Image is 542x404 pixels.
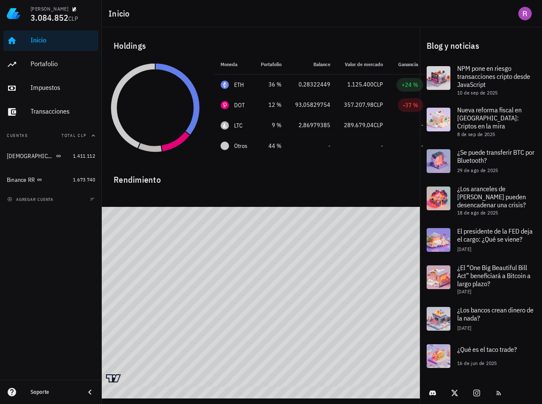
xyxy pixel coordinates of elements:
[457,263,531,288] span: ¿El “One Big Beautiful Bill Act” beneficiará a Bitcoin a largo plazo?
[457,360,497,366] span: 16 de jun de 2025
[106,374,121,382] a: Charting by TradingView
[234,81,244,89] div: ETH
[73,153,95,159] span: 1.411.112
[261,80,282,89] div: 36 %
[234,142,247,150] span: Otros
[457,64,530,89] span: NPM pone en riesgo transacciones cripto desde JavaScript
[221,121,229,130] div: LTC-icon
[7,7,20,20] img: LedgiFi
[457,325,471,331] span: [DATE]
[68,15,78,22] span: CLP
[61,133,87,138] span: Total CLP
[3,54,98,75] a: Portafolio
[3,102,98,122] a: Transacciones
[374,81,383,88] span: CLP
[457,345,517,354] span: ¿Qué es el taco trade?
[261,121,282,130] div: 9 %
[31,6,68,12] div: [PERSON_NAME]
[344,101,374,109] span: 357.207,98
[31,60,95,68] div: Portafolio
[457,167,498,173] span: 29 de ago de 2025
[457,288,471,295] span: [DATE]
[420,101,542,142] a: Nueva reforma fiscal en [GEOGRAPHIC_DATA]: Criptos en la mira 8 de sep de 2025
[420,142,542,180] a: ¿Se puede transferir BTC por Bluetooth? 29 de ago de 2025
[402,81,418,89] div: +24 %
[109,7,133,20] h1: Inicio
[31,389,78,396] div: Soporte
[457,148,534,164] span: ¿Se puede transferir BTC por Bluetooth?
[398,61,423,67] span: Ganancia
[107,32,415,59] div: Holdings
[214,54,254,75] th: Moneda
[31,84,95,92] div: Impuestos
[420,32,542,59] div: Blog y noticias
[3,170,98,190] a: Binance RR 1.673.740
[3,125,98,146] button: CuentasTotal CLP
[261,100,282,109] div: 12 %
[403,101,418,109] div: -37 %
[261,142,282,150] div: 44 %
[374,101,383,109] span: CLP
[3,31,98,51] a: Inicio
[457,306,534,322] span: ¿Los bancos crean dinero de la nada?
[234,101,245,109] div: DOT
[328,142,330,150] span: -
[221,101,229,109] div: DOT-icon
[337,54,390,75] th: Valor de mercado
[5,195,57,203] button: agregar cuenta
[31,107,95,115] div: Transacciones
[420,259,542,300] a: ¿El “One Big Beautiful Bill Act” beneficiará a Bitcoin a largo plazo? [DATE]
[3,78,98,98] a: Impuestos
[107,166,415,187] div: Rendimiento
[7,176,35,184] div: Binance RR
[347,81,374,88] span: 1.125.400
[457,209,498,216] span: 18 de ago de 2025
[374,121,383,129] span: CLP
[457,227,533,243] span: El presidente de la FED deja el cargo: ¿Qué se viene?
[9,197,53,202] span: agregar cuenta
[420,300,542,337] a: ¿Los bancos crean dinero de la nada? [DATE]
[381,142,383,150] span: -
[295,121,330,130] div: 2,86979385
[457,131,495,137] span: 8 de sep de 2025
[295,100,330,109] div: 93,05829754
[457,106,522,130] span: Nueva reforma fiscal en [GEOGRAPHIC_DATA]: Criptos en la mira
[420,180,542,221] a: ¿Los aranceles de [PERSON_NAME] pueden desencadenar una crisis? 18 de ago de 2025
[295,80,330,89] div: 0,28322449
[3,146,98,166] a: [DEMOGRAPHIC_DATA] RR 1.411.112
[73,176,95,183] span: 1.673.740
[31,12,68,23] span: 3.084.852
[420,221,542,259] a: El presidente de la FED deja el cargo: ¿Qué se viene? [DATE]
[420,59,542,101] a: NPM pone en riesgo transacciones cripto desde JavaScript 10 de sep de 2025
[221,81,229,89] div: ETH-icon
[420,337,542,375] a: ¿Qué es el taco trade? 16 de jun de 2025
[7,153,54,160] div: [DEMOGRAPHIC_DATA] RR
[254,54,288,75] th: Portafolio
[288,54,337,75] th: Balance
[457,246,471,252] span: [DATE]
[457,184,526,209] span: ¿Los aranceles de [PERSON_NAME] pueden desencadenar una crisis?
[457,89,498,96] span: 10 de sep de 2025
[344,121,374,129] span: 289.679,04
[234,121,243,130] div: LTC
[31,36,95,44] div: Inicio
[518,7,532,20] div: avatar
